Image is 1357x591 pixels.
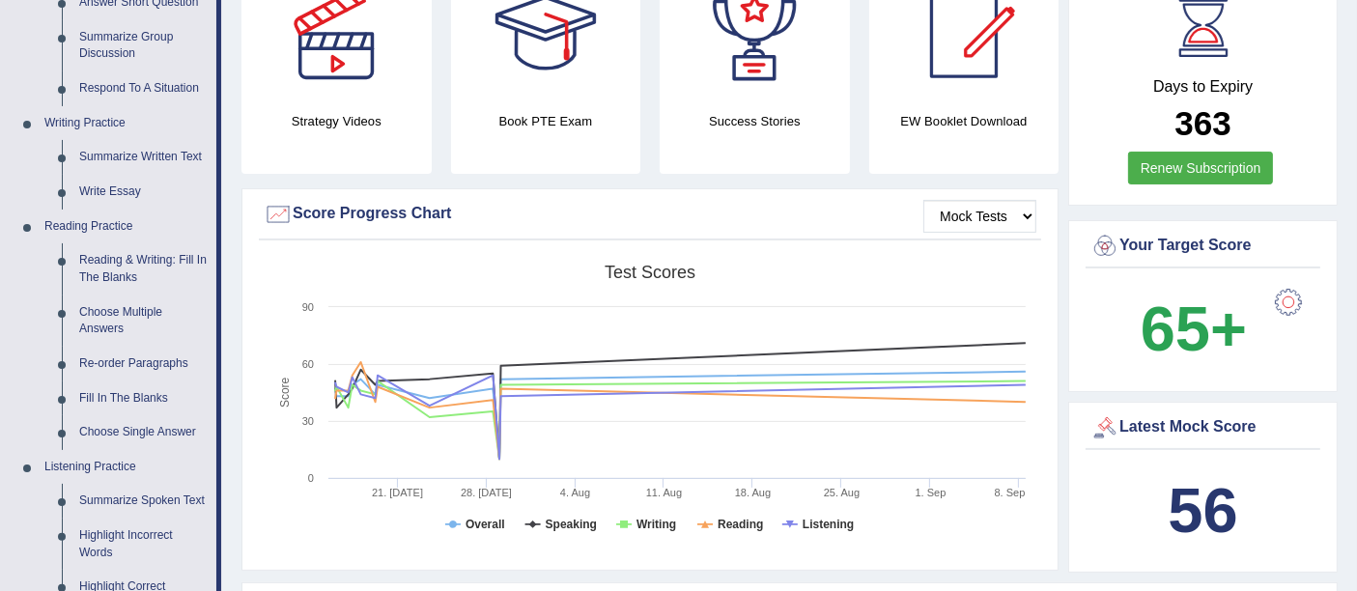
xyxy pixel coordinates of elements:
[1174,104,1230,142] b: 363
[916,487,947,498] tspan: 1. Sep
[71,71,216,106] a: Respond To A Situation
[241,111,432,131] h4: Strategy Videos
[461,487,512,498] tspan: 28. [DATE]
[71,243,216,295] a: Reading & Writing: Fill In The Blanks
[372,487,423,498] tspan: 21. [DATE]
[735,487,771,498] tspan: 18. Aug
[560,487,590,498] tspan: 4. Aug
[1168,475,1237,546] b: 56
[605,263,695,282] tspan: Test scores
[308,472,314,484] text: 0
[466,518,505,531] tspan: Overall
[71,20,216,71] a: Summarize Group Discussion
[71,175,216,210] a: Write Essay
[302,358,314,370] text: 60
[278,377,292,408] tspan: Score
[451,111,641,131] h4: Book PTE Exam
[660,111,850,131] h4: Success Stories
[302,301,314,313] text: 90
[71,140,216,175] a: Summarize Written Text
[824,487,860,498] tspan: 25. Aug
[36,450,216,485] a: Listening Practice
[71,295,216,347] a: Choose Multiple Answers
[1090,232,1315,261] div: Your Target Score
[546,518,597,531] tspan: Speaking
[264,200,1036,229] div: Score Progress Chart
[995,487,1026,498] tspan: 8. Sep
[71,519,216,570] a: Highlight Incorrect Words
[302,415,314,427] text: 30
[718,518,763,531] tspan: Reading
[1090,413,1315,442] div: Latest Mock Score
[71,415,216,450] a: Choose Single Answer
[1090,78,1315,96] h4: Days to Expiry
[1141,294,1247,364] b: 65+
[636,518,676,531] tspan: Writing
[1128,152,1274,184] a: Renew Subscription
[646,487,682,498] tspan: 11. Aug
[36,210,216,244] a: Reading Practice
[71,484,216,519] a: Summarize Spoken Text
[71,381,216,416] a: Fill In The Blanks
[803,518,854,531] tspan: Listening
[36,106,216,141] a: Writing Practice
[71,347,216,381] a: Re-order Paragraphs
[869,111,1060,131] h4: EW Booklet Download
